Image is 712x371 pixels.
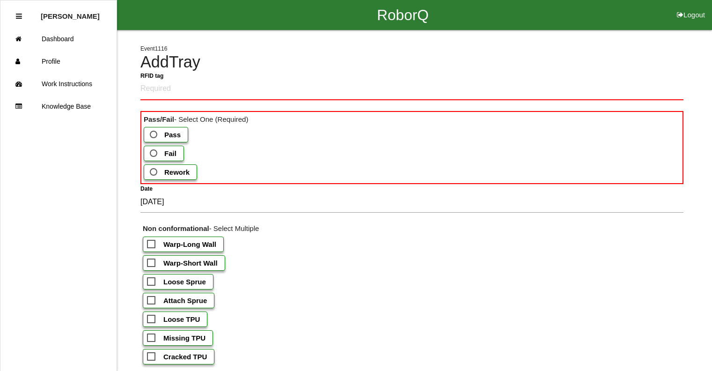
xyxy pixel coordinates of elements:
b: Warp-Short Wall [163,259,218,267]
a: Knowledge Base [0,95,117,118]
p: - Select Multiple [140,223,683,234]
a: Work Instructions [0,73,117,95]
b: Loose Sprue [163,278,206,286]
b: Warp-Long Wall [163,240,216,248]
p: - Select One (Required) [141,114,683,125]
span: Event 1116 [140,45,167,52]
b: RFID tag [140,72,163,79]
a: Profile [0,50,117,73]
b: Non conformational [143,224,209,232]
b: Fail [164,149,176,157]
b: Missing TPU [163,334,206,342]
h4: Add Tray [140,53,683,71]
a: Dashboard [0,28,117,50]
p: Dawn Gardner [41,5,100,20]
b: Cracked TPU [163,353,207,361]
b: Pass [164,131,181,139]
b: Attach Sprue [163,297,207,304]
b: Pass/Fail [144,115,174,123]
div: Close [16,5,22,28]
b: Loose TPU [163,315,200,323]
b: Date [140,185,153,192]
input: Required [140,78,683,100]
b: Rework [164,168,190,176]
